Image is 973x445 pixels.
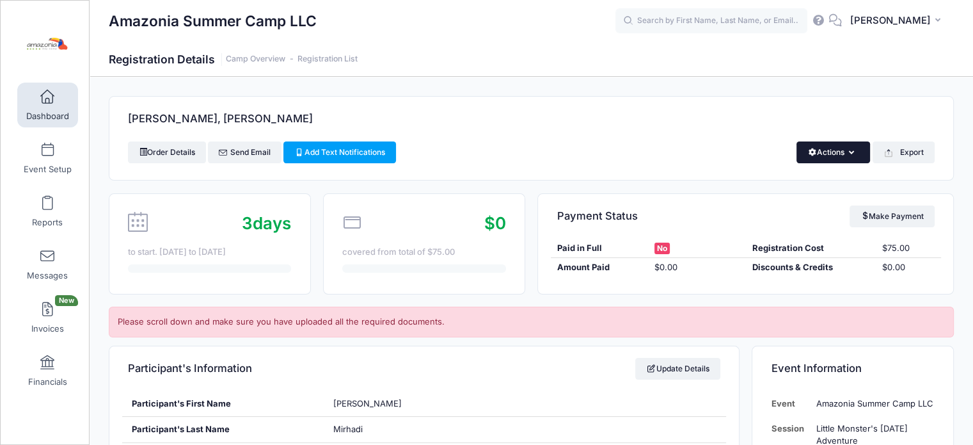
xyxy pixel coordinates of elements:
[746,261,876,274] div: Discounts & Credits
[333,424,362,434] span: Mirhadi
[873,142,935,163] button: Export
[24,164,72,175] span: Event Setup
[128,142,206,163] a: Order Details
[484,213,506,233] span: $0
[109,307,954,337] div: Please scroll down and make sure you have uploaded all the required documents.
[297,54,358,64] a: Registration List
[122,417,324,442] div: Participant's Last Name
[17,189,78,234] a: Reports
[17,136,78,181] a: Event Setup
[128,246,291,259] div: to start. [DATE] to [DATE]
[342,246,505,259] div: covered from total of $75.00
[208,142,281,163] a: Send Email
[796,142,870,163] button: Actions
[283,142,396,163] a: Add Text Notifications
[22,20,70,68] img: Amazonia Summer Camp LLC
[32,217,63,228] span: Reports
[26,111,69,122] span: Dashboard
[850,13,931,28] span: [PERSON_NAME]
[109,6,317,36] h1: Amazonia Summer Camp LLC
[55,295,78,306] span: New
[615,8,807,34] input: Search by First Name, Last Name, or Email...
[648,261,745,274] div: $0.00
[1,13,90,74] a: Amazonia Summer Camp LLC
[551,242,648,255] div: Paid in Full
[17,83,78,127] a: Dashboard
[746,242,876,255] div: Registration Cost
[771,350,862,387] h4: Event Information
[128,350,252,387] h4: Participant's Information
[242,213,253,233] span: 3
[654,243,670,254] span: No
[635,358,720,380] a: Update Details
[122,391,324,417] div: Participant's First Name
[17,295,78,340] a: InvoicesNew
[109,53,358,66] h1: Registration Details
[28,376,67,387] span: Financials
[242,211,291,236] div: days
[226,54,285,64] a: Camp Overview
[842,6,954,36] button: [PERSON_NAME]
[27,270,68,281] span: Messages
[551,261,648,274] div: Amount Paid
[557,198,638,234] h4: Payment Status
[31,323,64,334] span: Invoices
[128,101,313,138] h4: [PERSON_NAME], [PERSON_NAME]
[333,398,401,409] span: [PERSON_NAME]
[17,348,78,393] a: Financials
[810,391,934,416] td: Amazonia Summer Camp LLC
[17,242,78,287] a: Messages
[771,391,811,416] td: Event
[876,261,941,274] div: $0.00
[850,206,935,227] a: Make Payment
[876,242,941,255] div: $75.00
